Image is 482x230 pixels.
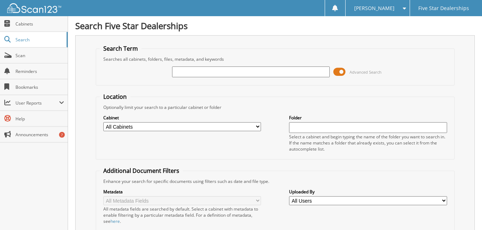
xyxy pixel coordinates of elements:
[350,69,382,75] span: Advanced Search
[100,93,130,101] legend: Location
[289,134,447,152] div: Select a cabinet and begin typing the name of the folder you want to search in. If the name match...
[103,115,261,121] label: Cabinet
[103,189,261,195] label: Metadata
[15,37,63,43] span: Search
[15,100,59,106] span: User Reports
[15,68,64,74] span: Reminders
[75,20,475,32] h1: Search Five Star Dealerships
[7,3,61,13] img: scan123-logo-white.svg
[111,218,120,224] a: here
[100,56,451,62] div: Searches all cabinets, folders, files, metadata, and keywords
[100,178,451,184] div: Enhance your search for specific documents using filters such as date and file type.
[289,189,447,195] label: Uploaded By
[289,115,447,121] label: Folder
[15,84,64,90] span: Bookmarks
[59,132,65,138] div: 7
[418,6,469,10] span: Five Star Dealerships
[15,52,64,59] span: Scan
[354,6,395,10] span: [PERSON_NAME]
[15,116,64,122] span: Help
[103,206,261,224] div: All metadata fields are searched by default. Select a cabinet with metadata to enable filtering b...
[100,45,141,52] legend: Search Term
[100,104,451,110] div: Optionally limit your search to a particular cabinet or folder
[15,132,64,138] span: Announcements
[100,167,183,175] legend: Additional Document Filters
[15,21,64,27] span: Cabinets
